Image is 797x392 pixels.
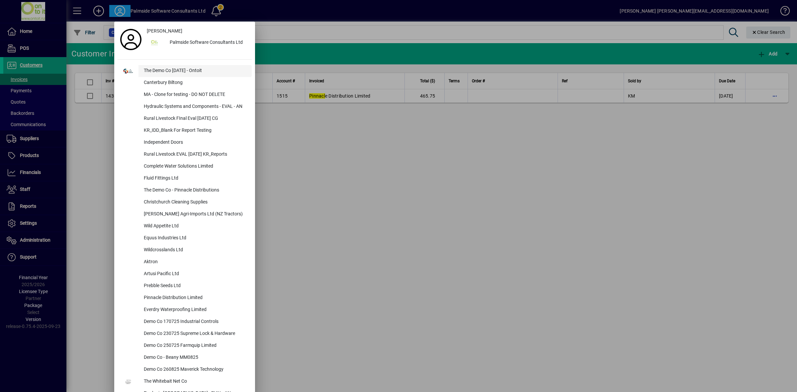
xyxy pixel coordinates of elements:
[138,244,252,256] div: Wildcrosslands Ltd
[118,340,252,352] button: Demo Co 250725 Farmquip Limited
[147,28,182,35] span: [PERSON_NAME]
[138,65,252,77] div: The Demo Co [DATE] - Ontoit
[118,364,252,376] button: Demo Co 260825 Maverick Technology
[118,256,252,268] button: Aktron
[164,37,252,49] div: Palmside Software Consultants Ltd
[118,185,252,196] button: The Demo Co - Pinnacle Distributions
[118,292,252,304] button: Pinnacle Distribution Limited
[118,280,252,292] button: Prebble Seeds Ltd
[138,125,252,137] div: KR_IDD_Blank For Report Testing
[118,268,252,280] button: Artusi Pacific Ltd
[118,161,252,173] button: Complete Water Solutions Limited
[138,101,252,113] div: Hydraulic Systems and Components - EVAL - AN
[138,208,252,220] div: [PERSON_NAME] Agri-Imports Ltd (NZ Tractors)
[138,185,252,196] div: The Demo Co - Pinnacle Distributions
[118,208,252,220] button: [PERSON_NAME] Agri-Imports Ltd (NZ Tractors)
[144,25,252,37] a: [PERSON_NAME]
[144,37,252,49] button: Palmside Software Consultants Ltd
[118,220,252,232] button: Wild Appetite Ltd
[138,376,252,388] div: The Whitebait Net Co
[118,352,252,364] button: Demo Co - Beany MM0825
[118,101,252,113] button: Hydraulic Systems and Components - EVAL - AN
[118,137,252,149] button: Independent Doors
[138,280,252,292] div: Prebble Seeds Ltd
[138,173,252,185] div: Fluid Fittings Ltd
[118,34,144,45] a: Profile
[138,352,252,364] div: Demo Co - Beany MM0825
[118,316,252,328] button: Demo Co 170725 Industrial Controls
[138,304,252,316] div: Everdry Waterproofing Limited
[118,149,252,161] button: Rural Livestock EVAL [DATE] KR_Reports
[138,232,252,244] div: Equus Industries Ltd
[118,376,252,388] button: The Whitebait Net Co
[138,340,252,352] div: Demo Co 250725 Farmquip Limited
[138,256,252,268] div: Aktron
[138,161,252,173] div: Complete Water Solutions Limited
[118,65,252,77] button: The Demo Co [DATE] - Ontoit
[138,328,252,340] div: Demo Co 230725 Supreme Lock & Hardware
[118,125,252,137] button: KR_IDD_Blank For Report Testing
[118,196,252,208] button: Christchurch Cleaning Supplies
[138,364,252,376] div: Demo Co 260825 Maverick Technology
[138,113,252,125] div: Rural Livestock FInal Eval [DATE] CG
[118,304,252,316] button: Everdry Waterproofing Limited
[138,292,252,304] div: Pinnacle Distribution Limited
[118,77,252,89] button: Canterbury Biltong
[118,244,252,256] button: Wildcrosslands Ltd
[138,316,252,328] div: Demo Co 170725 Industrial Controls
[138,149,252,161] div: Rural Livestock EVAL [DATE] KR_Reports
[138,89,252,101] div: MA - Clone for testing - DO NOT DELETE
[118,89,252,101] button: MA - Clone for testing - DO NOT DELETE
[118,232,252,244] button: Equus Industries Ltd
[118,173,252,185] button: Fluid Fittings Ltd
[138,220,252,232] div: Wild Appetite Ltd
[118,328,252,340] button: Demo Co 230725 Supreme Lock & Hardware
[138,137,252,149] div: Independent Doors
[138,77,252,89] div: Canterbury Biltong
[138,268,252,280] div: Artusi Pacific Ltd
[138,196,252,208] div: Christchurch Cleaning Supplies
[118,113,252,125] button: Rural Livestock FInal Eval [DATE] CG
